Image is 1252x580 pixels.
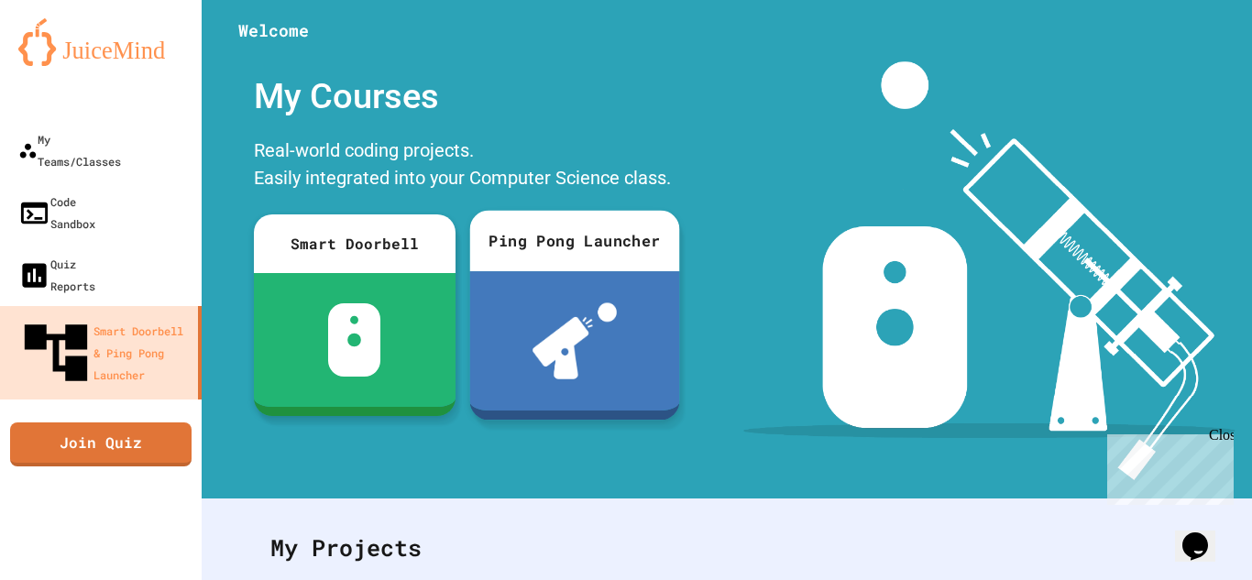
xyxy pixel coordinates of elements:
div: Quiz Reports [18,253,95,297]
div: My Teams/Classes [18,128,121,172]
img: banner-image-my-projects.png [743,61,1235,480]
div: Chat with us now!Close [7,7,126,116]
a: Join Quiz [10,422,192,466]
div: Real-world coding projects. Easily integrated into your Computer Science class. [245,132,685,201]
iframe: chat widget [1175,507,1234,562]
div: Smart Doorbell & Ping Pong Launcher [18,315,191,390]
div: Code Sandbox [18,191,95,235]
img: logo-orange.svg [18,18,183,66]
iframe: chat widget [1100,427,1234,505]
img: sdb-white.svg [328,303,380,377]
div: Smart Doorbell [254,214,456,273]
div: Ping Pong Launcher [469,211,679,272]
div: My Courses [245,61,685,132]
img: ppl-with-ball.png [532,302,616,378]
